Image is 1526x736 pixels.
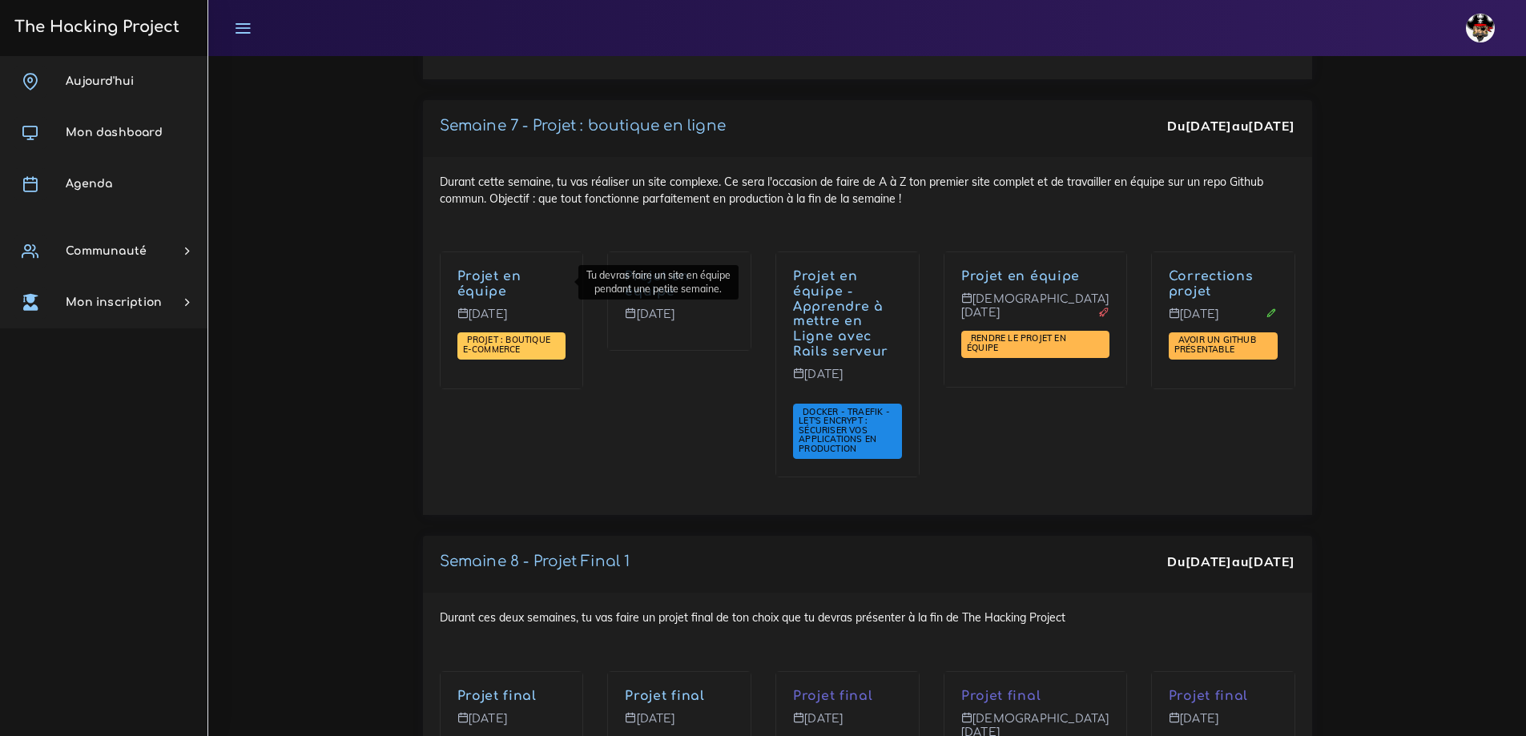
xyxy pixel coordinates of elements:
[578,265,739,300] div: Tu devras faire un site en équipe pendant une petite semaine.
[423,157,1312,515] div: Durant cette semaine, tu vas réaliser un site complexe. Ce sera l'occasion de faire de A à Z ton ...
[463,335,551,356] a: Projet : boutique e-commerce
[66,127,163,139] span: Mon dashboard
[1186,553,1232,569] strong: [DATE]
[1167,117,1294,135] div: Du au
[457,689,537,703] a: Projet final
[1169,308,1278,333] p: [DATE]
[799,406,890,454] a: Docker - Traefik - Let's Encrypt : sécuriser vos applications en production
[66,178,112,190] span: Agenda
[625,689,704,703] a: Projet final
[440,118,727,134] a: Semaine 7 - Projet : boutique en ligne
[440,553,630,569] a: Semaine 8 - Projet Final 1
[66,296,162,308] span: Mon inscription
[66,245,147,257] span: Communauté
[1248,118,1294,134] strong: [DATE]
[66,75,134,87] span: Aujourd'hui
[1174,334,1256,355] span: Avoir un GitHub présentable
[967,333,1066,354] a: Rendre le projet en équipe
[10,18,179,36] h3: The Hacking Project
[793,269,888,359] a: Projet en équipe - Apprendre à mettre en Ligne avec Rails serveur
[457,308,566,333] p: [DATE]
[1169,269,1254,299] a: Corrections projet
[961,689,1109,704] p: Projet final
[625,308,734,333] p: [DATE]
[457,269,521,299] a: Projet en équipe
[1174,335,1256,356] a: Avoir un GitHub présentable
[1186,118,1232,134] strong: [DATE]
[463,334,551,355] span: Projet : boutique e-commerce
[1466,14,1495,42] img: avatar
[967,332,1066,353] span: Rendre le projet en équipe
[1248,553,1294,569] strong: [DATE]
[793,368,902,393] p: [DATE]
[1169,689,1278,704] p: Projet final
[961,292,1109,332] p: [DEMOGRAPHIC_DATA][DATE]
[1167,553,1294,571] div: Du au
[961,269,1080,284] a: Projet en équipe
[793,689,902,704] p: Projet final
